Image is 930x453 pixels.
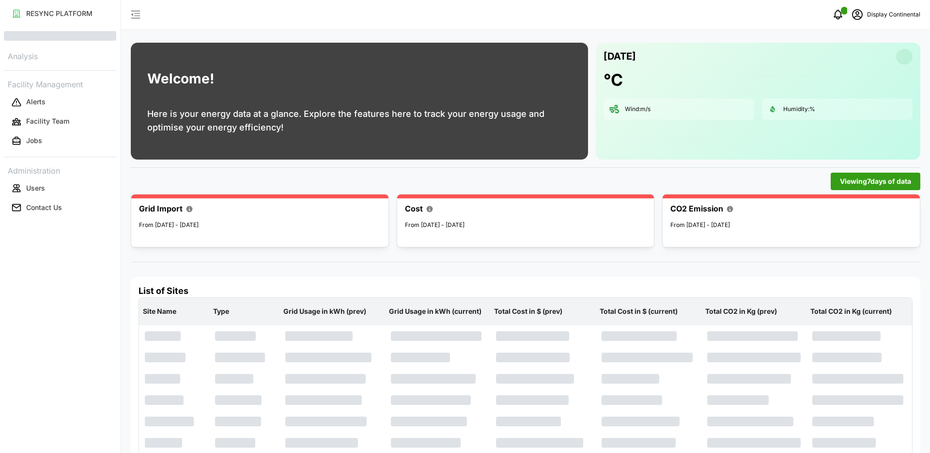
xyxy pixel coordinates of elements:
[405,221,647,230] p: From [DATE] - [DATE]
[141,299,207,324] p: Site Name
[783,105,815,113] p: Humidity: %
[828,5,848,24] button: notifications
[139,285,913,297] h4: List of Sites
[625,105,651,113] p: Wind: m/s
[139,221,381,230] p: From [DATE] - [DATE]
[4,179,116,197] button: Users
[4,199,116,216] button: Contact Us
[4,112,116,131] a: Facility Team
[4,93,116,112] a: Alerts
[808,299,910,324] p: Total CO2 in Kg (current)
[26,203,62,212] p: Contact Us
[670,221,912,230] p: From [DATE] - [DATE]
[831,173,920,190] button: Viewing7days of data
[4,49,116,63] p: Analysis
[26,9,93,18] p: RESYNC PLATFORM
[4,198,116,217] a: Contact Us
[492,299,594,324] p: Total Cost in $ (prev)
[4,131,116,151] a: Jobs
[387,299,489,324] p: Grid Usage in kWh (current)
[26,97,46,107] p: Alerts
[147,68,214,89] h1: Welcome!
[4,163,116,177] p: Administration
[848,5,867,24] button: schedule
[26,183,45,193] p: Users
[147,107,572,134] p: Here is your energy data at a glance. Explore the features here to track your energy usage and op...
[139,203,183,215] p: Grid Import
[4,5,116,22] button: RESYNC PLATFORM
[26,136,42,146] p: Jobs
[281,299,383,324] p: Grid Usage in kWh (prev)
[670,203,723,215] p: CO2 Emission
[703,299,805,324] p: Total CO2 in Kg (prev)
[598,299,699,324] p: Total Cost in $ (current)
[405,203,423,215] p: Cost
[4,94,116,111] button: Alerts
[4,178,116,198] a: Users
[4,113,116,130] button: Facility Team
[867,10,920,19] p: Display Continental
[4,4,116,23] a: RESYNC PLATFORM
[26,116,69,126] p: Facility Team
[604,69,623,91] h1: °C
[211,299,278,324] p: Type
[4,132,116,150] button: Jobs
[604,49,636,65] p: [DATE]
[4,77,116,91] p: Facility Management
[840,173,911,190] span: Viewing 7 days of data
